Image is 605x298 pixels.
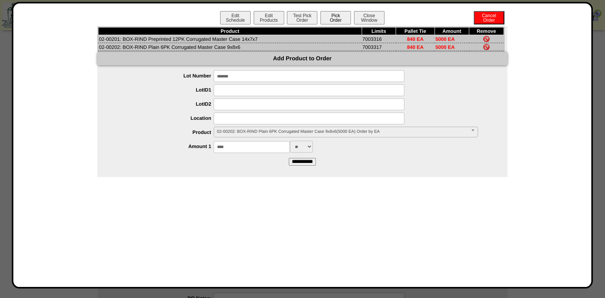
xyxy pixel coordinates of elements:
[113,87,214,93] label: LotID1
[483,44,489,50] img: Remove Item
[98,27,362,35] th: Product
[220,11,251,24] button: EditSchedule
[113,129,214,135] label: Product
[474,11,504,24] button: CancelOrder
[483,36,489,42] img: Remove Item
[113,115,214,121] label: Location
[362,43,396,51] td: 7003317
[254,11,284,24] button: EditProducts
[354,11,385,24] button: CloseWindow
[320,11,351,24] button: PickOrder
[362,35,396,43] td: 7003316
[113,73,214,79] label: Lot Number
[469,27,504,35] th: Remove
[362,27,396,35] th: Limits
[217,127,468,136] span: 02-00202: BOX-RIND Plain 6PK Corrugated Master Case 9x8x6(5000 EA) Order by EA
[435,36,455,42] span: 5000 EA
[435,44,455,50] span: 5000 EA
[396,27,435,35] th: Pallet Tie
[353,17,385,23] a: CloseWindow
[98,43,362,51] td: 02-00202: BOX-RIND Plain 6PK Corrugated Master Case 9x8x6
[113,101,214,107] label: LotID2
[97,52,507,65] div: Add Product to Order
[407,44,423,50] span: 840 EA
[113,143,214,149] label: Amount 1
[98,35,362,43] td: 02-00201: BOX-RIND Preprinted 12PK Corrugated Master Case 14x7x7
[287,11,317,24] button: Test PickOrder
[407,36,423,42] span: 840 EA
[434,27,469,35] th: Amount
